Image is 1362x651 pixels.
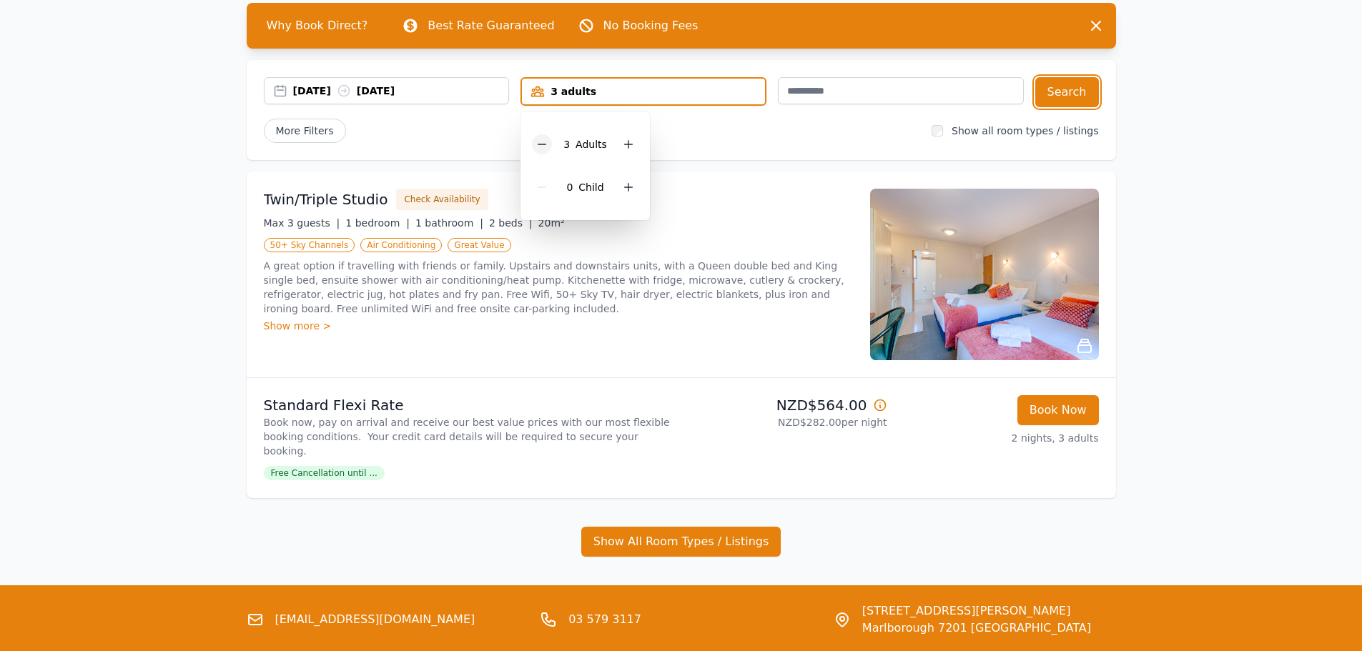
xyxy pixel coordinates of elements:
span: Great Value [448,238,510,252]
div: Show more > [264,319,853,333]
button: Book Now [1017,395,1099,425]
span: 3 [563,139,570,150]
a: 03 579 3117 [568,611,641,628]
p: 2 nights, 3 adults [899,431,1099,445]
button: Show All Room Types / Listings [581,527,781,557]
span: Marlborough 7201 [GEOGRAPHIC_DATA] [862,620,1091,637]
button: Search [1035,77,1099,107]
span: 0 [566,182,573,193]
label: Show all room types / listings [952,125,1098,136]
span: 1 bedroom | [345,217,410,229]
p: Best Rate Guaranteed [428,17,554,34]
span: 50+ Sky Channels [264,238,355,252]
a: [EMAIL_ADDRESS][DOMAIN_NAME] [275,611,475,628]
p: Book now, pay on arrival and receive our best value prices with our most flexible booking conditi... [264,415,676,458]
span: Child [578,182,603,193]
p: NZD$282.00 per night [687,415,887,429]
div: [DATE] [DATE] [293,84,509,98]
div: 3 adults [522,84,765,99]
p: No Booking Fees [603,17,699,34]
span: Air Conditioning [360,238,442,252]
p: Standard Flexi Rate [264,395,676,415]
span: 1 bathroom | [415,217,483,229]
h3: Twin/Triple Studio [264,189,388,209]
span: More Filters [264,119,346,143]
button: Check Availability [396,189,488,210]
p: NZD$564.00 [687,395,887,415]
span: Why Book Direct? [255,11,380,40]
p: A great option if travelling with friends or family. Upstairs and downstairs units, with a Queen ... [264,259,853,316]
span: Max 3 guests | [264,217,340,229]
span: Adult s [576,139,607,150]
span: 20m² [538,217,565,229]
span: Free Cancellation until ... [264,466,385,480]
span: [STREET_ADDRESS][PERSON_NAME] [862,602,1091,620]
span: 2 beds | [489,217,533,229]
